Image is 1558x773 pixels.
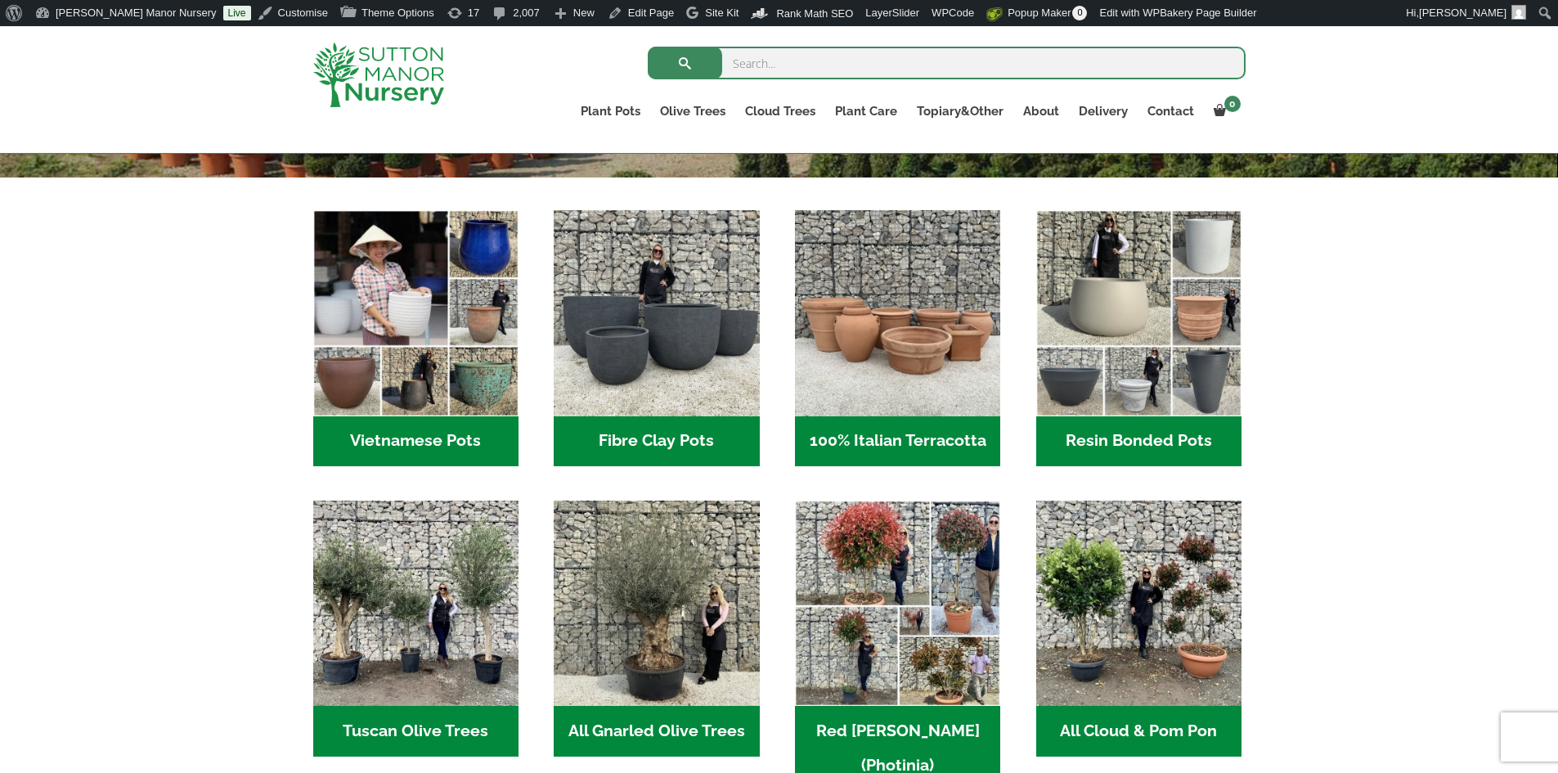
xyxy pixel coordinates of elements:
h2: Fibre Clay Pots [554,416,759,467]
a: Visit product category 100% Italian Terracotta [795,210,1000,466]
img: Home - 1B137C32 8D99 4B1A AA2F 25D5E514E47D 1 105 c [795,210,1000,416]
a: Contact [1138,100,1204,123]
a: Visit product category All Gnarled Olive Trees [554,501,759,757]
img: Home - 7716AD77 15EA 4607 B135 B37375859F10 [313,501,519,706]
a: Live [223,6,251,20]
img: Home - 5833C5B7 31D0 4C3A 8E42 DB494A1738DB [554,501,759,706]
img: logo [313,43,444,107]
a: Visit product category Resin Bonded Pots [1036,210,1241,466]
h2: 100% Italian Terracotta [795,416,1000,467]
a: Plant Pots [571,100,650,123]
a: 0 [1204,100,1246,123]
a: Cloud Trees [735,100,825,123]
a: Visit product category Tuscan Olive Trees [313,501,519,757]
input: Search... [648,47,1246,79]
a: Delivery [1069,100,1138,123]
span: Site Kit [705,7,739,19]
span: Rank Math SEO [776,7,853,20]
img: Home - 8194B7A3 2818 4562 B9DD 4EBD5DC21C71 1 105 c 1 [554,210,759,416]
a: About [1013,100,1069,123]
h2: All Gnarled Olive Trees [554,706,759,757]
img: Home - 6E921A5B 9E2F 4B13 AB99 4EF601C89C59 1 105 c [313,210,519,416]
img: Home - 67232D1B A461 444F B0F6 BDEDC2C7E10B 1 105 c [1036,210,1241,416]
a: Visit product category All Cloud & Pom Pon [1036,501,1241,757]
h2: Tuscan Olive Trees [313,706,519,757]
a: Plant Care [825,100,907,123]
a: Topiary&Other [907,100,1013,123]
a: Olive Trees [650,100,735,123]
h2: All Cloud & Pom Pon [1036,706,1241,757]
img: Home - A124EB98 0980 45A7 B835 C04B779F7765 [1036,501,1241,706]
span: 0 [1224,96,1241,112]
h2: Resin Bonded Pots [1036,416,1241,467]
h2: Vietnamese Pots [313,416,519,467]
a: Visit product category Fibre Clay Pots [554,210,759,466]
span: [PERSON_NAME] [1419,7,1506,19]
img: Home - F5A23A45 75B5 4929 8FB2 454246946332 [795,501,1000,706]
a: Visit product category Vietnamese Pots [313,210,519,466]
span: 0 [1072,6,1087,20]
